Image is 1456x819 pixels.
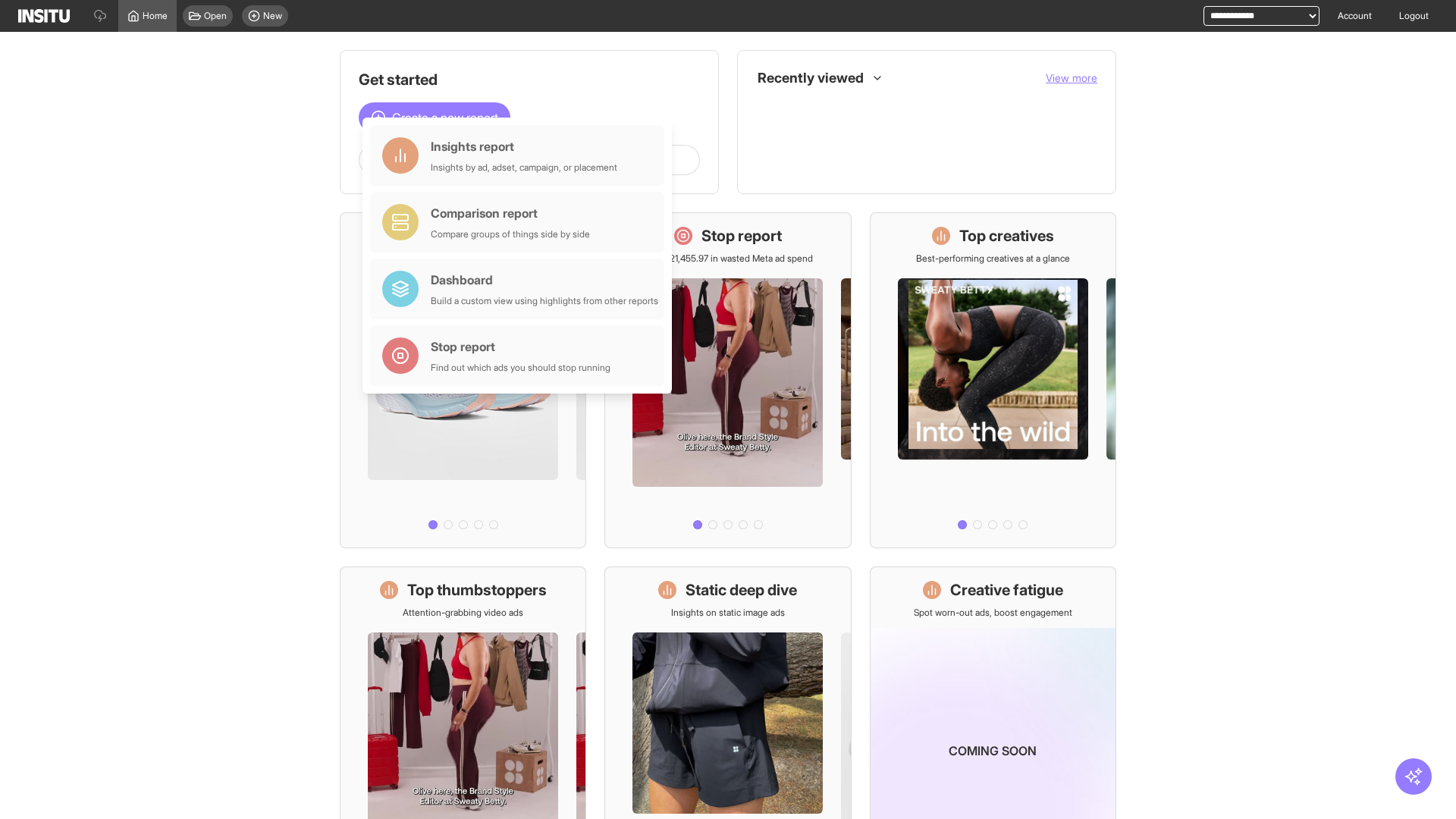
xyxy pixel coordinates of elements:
h1: Get started [359,69,700,90]
span: Create a new report [392,108,498,127]
h1: Top thumbstoppers [407,579,547,601]
div: Compare groups of things side by side [431,228,590,240]
h1: Top creatives [959,225,1054,246]
div: Insights report [431,137,617,155]
div: Dashboard [431,271,658,289]
span: Home [143,10,168,22]
div: Stop report [431,337,610,356]
span: View more [1046,71,1097,84]
div: Comparison report [431,204,590,222]
p: Save £21,455.97 in wasted Meta ad spend [642,253,813,265]
div: Find out which ads you should stop running [431,362,610,374]
div: Insights by ad, adset, campaign, or placement [431,162,617,174]
h1: Static deep dive [686,579,797,601]
p: Best-performing creatives at a glance [916,253,1070,265]
button: View more [1046,71,1097,86]
h1: Stop report [701,225,782,246]
span: New [263,10,282,22]
a: Top creativesBest-performing creatives at a glance [870,212,1116,548]
img: Logo [18,9,70,23]
button: Create a new report [359,102,510,133]
p: Insights on static image ads [671,607,785,619]
a: What's live nowSee all active ads instantly [340,212,586,548]
div: Build a custom view using highlights from other reports [431,295,658,307]
a: Stop reportSave £21,455.97 in wasted Meta ad spend [604,212,851,548]
span: Open [204,10,227,22]
p: Attention-grabbing video ads [403,607,523,619]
